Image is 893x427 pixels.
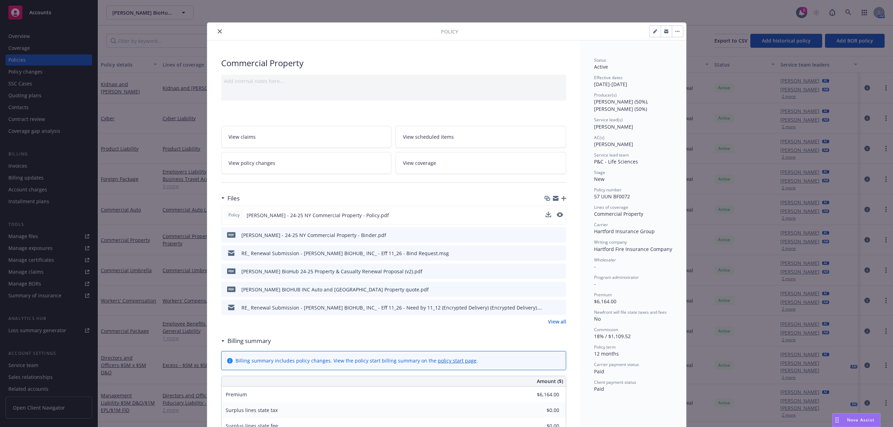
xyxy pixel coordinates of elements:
[227,268,235,274] span: pdf
[594,63,608,70] span: Active
[594,75,623,81] span: Effective dates
[594,281,596,287] span: -
[396,152,566,174] a: View coverage
[557,212,563,219] button: preview file
[224,77,563,85] div: Add internal notes here...
[537,378,563,385] span: Amount ($)
[594,246,672,252] span: Hartford Fire Insurance Company
[221,152,392,174] a: View policy changes
[441,28,458,35] span: Policy
[548,318,566,325] a: View all
[594,135,605,140] span: AC(s)
[594,292,612,298] span: Premium
[546,268,551,275] button: download file
[403,159,436,167] span: View coverage
[594,187,622,193] span: Policy number
[594,309,667,315] span: Newfront will file state taxes and fees
[594,152,629,158] span: Service lead team
[221,194,240,203] div: Files
[226,407,278,413] span: Surplus lines state tax
[594,298,616,305] span: $6,164.00
[546,212,551,219] button: download file
[557,286,563,293] button: preview file
[241,286,429,293] div: [PERSON_NAME] BIOHUB INC Auto and [GEOGRAPHIC_DATA] Property quote.pdf
[594,176,605,182] span: New
[557,250,563,257] button: preview file
[594,117,623,123] span: Service lead(s)
[546,250,551,257] button: download file
[594,141,633,147] span: [PERSON_NAME]
[221,57,566,69] div: Commercial Property
[546,231,551,239] button: download file
[241,250,449,257] div: RE_ Renewal Submission - [PERSON_NAME] BIOHUB_ INC_ - Eff 11_26 - Bind Request.msg
[235,357,478,364] div: Billing summary includes policy changes. View the policy start billing summary on the .
[241,268,422,275] div: [PERSON_NAME] BioHub 24-25 Property & Casualty Renewal Proposal (v2).pdf
[594,350,619,357] span: 12 months
[594,98,650,112] span: [PERSON_NAME] (50%), [PERSON_NAME] (50%)
[594,92,617,98] span: Producer(s)
[228,133,256,140] span: View claims
[594,228,655,235] span: Hartford Insurance Group
[227,212,241,218] span: Policy
[594,333,631,340] span: 18% / $1,109.52
[247,212,389,219] span: [PERSON_NAME] - 24-25 NY Commercial Property - Policy.pdf
[594,386,604,392] span: Paid
[438,357,476,364] a: policy start page
[594,257,616,263] span: Wholesaler
[228,159,275,167] span: View policy changes
[594,263,596,270] span: -
[594,379,636,385] span: Client payment status
[221,336,271,345] div: Billing summary
[557,304,563,311] button: preview file
[594,368,604,375] span: Paid
[594,123,633,130] span: [PERSON_NAME]
[241,231,386,239] div: [PERSON_NAME] - 24-25 NY Commercial Property - Binder.pdf
[227,194,240,203] h3: Files
[221,126,392,148] a: View claims
[594,274,639,280] span: Program administrator
[594,361,639,367] span: Carrier payment status
[557,231,563,239] button: preview file
[594,193,630,200] span: 57 UUN BF0072
[518,405,563,415] input: 0.00
[594,239,627,245] span: Writing company
[396,126,566,148] a: View scheduled items
[227,232,235,237] span: pdf
[557,212,563,217] button: preview file
[518,389,563,400] input: 0.00
[594,344,616,350] span: Policy term
[594,158,638,165] span: P&C - Life Sciences
[241,304,543,311] div: RE_ Renewal Submission - [PERSON_NAME] BIOHUB_ INC_ - Eff 11_26 - Need by 11_12 (Encrypted Delive...
[594,75,672,88] div: [DATE] - [DATE]
[216,27,224,36] button: close
[847,417,875,423] span: Nova Assist
[594,169,605,175] span: Stage
[227,287,235,292] span: pdf
[594,327,618,333] span: Commission
[546,212,551,217] button: download file
[594,211,643,217] span: Commercial Property
[403,133,454,140] span: View scheduled items
[832,413,880,427] button: Nova Assist
[833,413,841,427] div: Drag to move
[226,391,247,398] span: Premium
[557,268,563,275] button: preview file
[594,222,608,228] span: Carrier
[227,336,271,345] h3: Billing summary
[594,57,606,63] span: Status
[546,286,551,293] button: download file
[546,304,551,311] button: download file
[594,315,601,322] span: No
[594,204,628,210] span: Lines of coverage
